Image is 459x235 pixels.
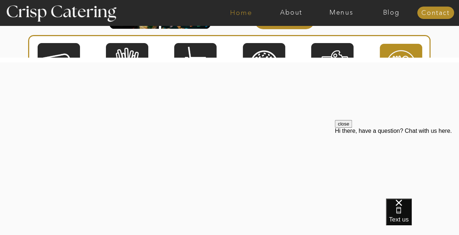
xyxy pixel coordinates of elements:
a: Home [216,9,266,16]
a: Menus [316,9,366,16]
iframe: podium webchat widget prompt [335,120,459,208]
a: Create Now [260,8,308,29]
iframe: podium webchat widget bubble [386,199,459,235]
a: About [266,9,316,16]
a: Blog [366,9,416,16]
a: Contact [417,9,454,17]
